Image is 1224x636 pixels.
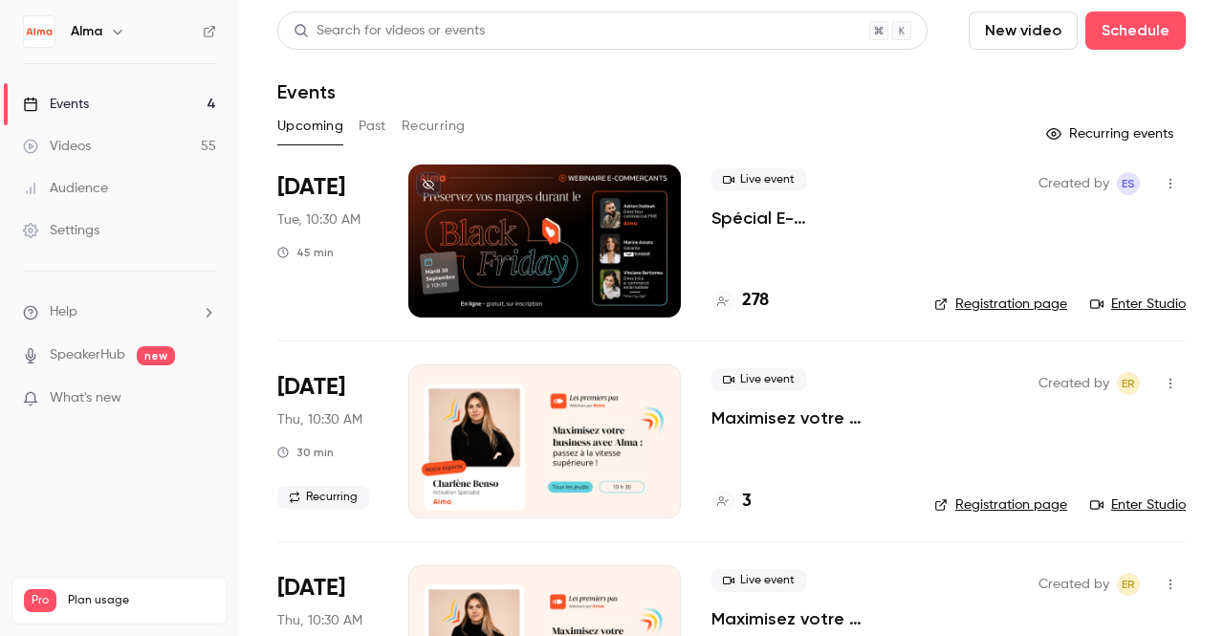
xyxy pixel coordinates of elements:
span: Pro [24,589,56,612]
span: Recurring [277,486,369,509]
span: Created by [1038,372,1109,395]
span: Eric ROMER [1117,573,1140,596]
span: Created by [1038,172,1109,195]
button: Recurring events [1038,119,1186,149]
span: Live event [711,168,806,191]
a: Spécial E-commerçants - Sortir de la guerre des prix et préserver ses marges pendant [DATE][DATE] [711,207,904,230]
button: New video [969,11,1078,50]
span: What's new [50,388,121,408]
span: Plan usage [68,593,215,608]
a: 3 [711,489,752,515]
div: Events [23,95,89,114]
span: [DATE] [277,172,345,203]
span: Help [50,302,77,322]
a: Maximisez votre business avec [PERSON_NAME] : passez à la vitesse supérieure ! [711,607,904,630]
a: Enter Studio [1090,495,1186,515]
a: 278 [711,288,769,314]
span: Evan SAIDI [1117,172,1140,195]
h4: 3 [742,489,752,515]
div: 45 min [277,245,334,260]
button: Recurring [402,111,466,142]
a: Maximisez votre business avec [PERSON_NAME] : passez à la vitesse supérieure ! [711,406,904,429]
button: Past [359,111,386,142]
button: Schedule [1085,11,1186,50]
div: Videos [23,137,91,156]
div: 30 min [277,445,334,460]
div: Search for videos or events [294,21,485,41]
a: SpeakerHub [50,345,125,365]
span: ER [1122,573,1135,596]
span: Thu, 10:30 AM [277,611,362,630]
span: Eric ROMER [1117,372,1140,395]
span: new [137,346,175,365]
span: ES [1122,172,1135,195]
span: Tue, 10:30 AM [277,210,361,230]
span: ER [1122,372,1135,395]
span: Created by [1038,573,1109,596]
img: Alma [24,16,55,47]
h4: 278 [742,288,769,314]
span: [DATE] [277,372,345,403]
a: Enter Studio [1090,295,1186,314]
span: [DATE] [277,573,345,603]
button: Upcoming [277,111,343,142]
h6: Alma [71,22,102,41]
li: help-dropdown-opener [23,302,216,322]
div: Settings [23,221,99,240]
div: Oct 2 Thu, 10:30 AM (Europe/Paris) [277,364,378,517]
a: Registration page [934,495,1067,515]
span: Live event [711,569,806,592]
iframe: Noticeable Trigger [193,390,216,407]
div: Sep 30 Tue, 10:30 AM (Europe/Paris) [277,164,378,318]
span: Thu, 10:30 AM [277,410,362,429]
a: Registration page [934,295,1067,314]
span: Live event [711,368,806,391]
div: Audience [23,179,108,198]
h1: Events [277,80,336,103]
